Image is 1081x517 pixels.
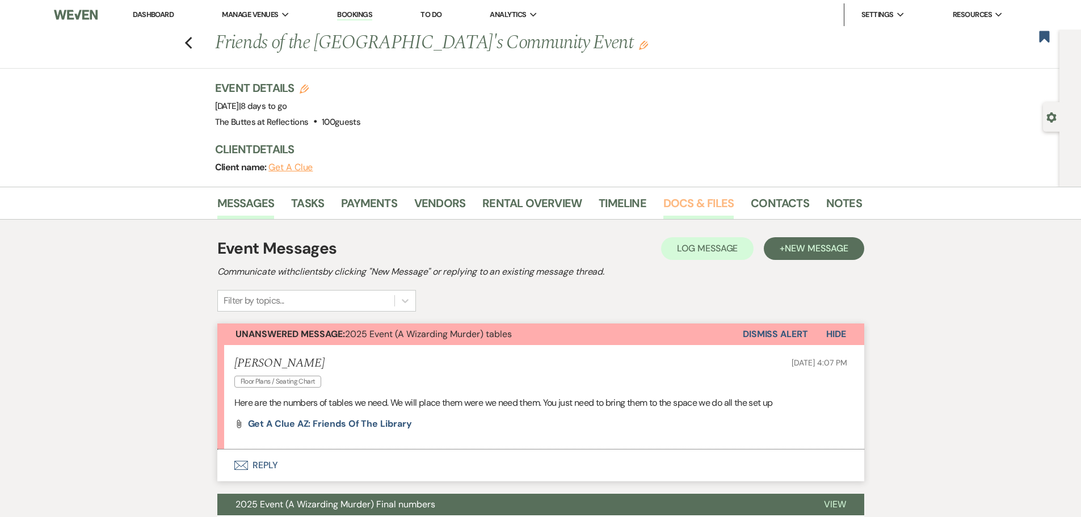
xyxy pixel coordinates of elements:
[234,356,327,371] h5: [PERSON_NAME]
[234,396,847,410] p: Here are the numbers of tables we need. We will place them were we need them. You just need to br...
[639,40,648,50] button: Edit
[54,3,97,27] img: Weven Logo
[743,323,808,345] button: Dismiss Alert
[215,141,851,157] h3: Client Details
[1046,111,1057,122] button: Open lead details
[599,194,646,219] a: Timeline
[482,194,582,219] a: Rental Overview
[661,237,754,260] button: Log Message
[420,10,441,19] a: To Do
[217,237,337,260] h1: Event Messages
[217,494,806,515] button: 2025 Event (A Wizarding Murder) Final numbers
[861,9,894,20] span: Settings
[248,419,412,428] a: Get a Clue AZ: Friends of the Library
[806,494,864,515] button: View
[764,237,864,260] button: +New Message
[215,80,361,96] h3: Event Details
[234,376,322,388] span: Floor Plans / Seating Chart
[215,100,287,112] span: [DATE]
[222,9,278,20] span: Manage Venues
[663,194,734,219] a: Docs & Files
[824,498,846,510] span: View
[341,194,397,219] a: Payments
[785,242,848,254] span: New Message
[826,194,862,219] a: Notes
[239,100,287,112] span: |
[235,328,345,340] strong: Unanswered Message:
[215,116,309,128] span: The Buttes at Reflections
[677,242,738,254] span: Log Message
[248,418,412,430] span: Get a Clue AZ: Friends of the Library
[215,30,724,57] h1: Friends of the [GEOGRAPHIC_DATA]'s Community Event
[215,161,269,173] span: Client name:
[217,265,864,279] h2: Communicate with clients by clicking "New Message" or replying to an existing message thread.
[235,328,512,340] span: 2025 Event (A Wizarding Murder) tables
[268,163,313,172] button: Get A Clue
[235,498,435,510] span: 2025 Event (A Wizarding Murder) Final numbers
[322,116,360,128] span: 100 guests
[414,194,465,219] a: Vendors
[953,9,992,20] span: Resources
[133,10,174,19] a: Dashboard
[241,100,287,112] span: 8 days to go
[291,194,324,219] a: Tasks
[217,449,864,481] button: Reply
[751,194,809,219] a: Contacts
[826,328,846,340] span: Hide
[224,294,284,308] div: Filter by topics...
[217,194,275,219] a: Messages
[217,323,743,345] button: Unanswered Message:2025 Event (A Wizarding Murder) tables
[337,10,372,20] a: Bookings
[808,323,864,345] button: Hide
[490,9,526,20] span: Analytics
[792,358,847,368] span: [DATE] 4:07 PM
